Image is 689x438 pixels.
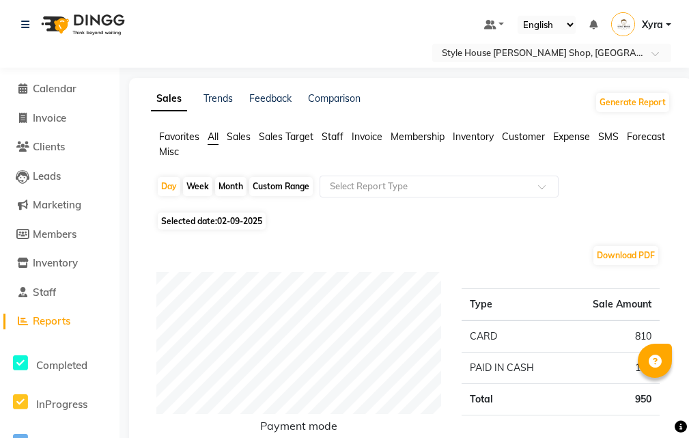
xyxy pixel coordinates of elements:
[593,246,658,265] button: Download PDF
[462,320,564,353] td: CARD
[596,93,669,112] button: Generate Report
[462,384,564,415] td: Total
[462,289,564,321] th: Type
[3,111,116,126] a: Invoice
[203,92,233,105] a: Trends
[564,289,660,321] th: Sale Amount
[642,18,663,32] span: Xyra
[208,131,219,143] span: All
[33,256,78,269] span: Inventory
[33,314,70,327] span: Reports
[502,131,545,143] span: Customer
[227,131,251,143] span: Sales
[322,131,343,143] span: Staff
[159,146,179,158] span: Misc
[564,384,660,415] td: 950
[156,420,441,438] h6: Payment mode
[158,213,266,230] span: Selected date:
[249,177,313,196] div: Custom Range
[308,92,361,105] a: Comparison
[33,82,76,95] span: Calendar
[183,177,212,196] div: Week
[553,131,590,143] span: Expense
[3,139,116,155] a: Clients
[36,398,87,411] span: InProgress
[598,131,619,143] span: SMS
[352,131,382,143] span: Invoice
[462,353,564,384] td: PAID IN CASH
[3,197,116,213] a: Marketing
[259,131,313,143] span: Sales Target
[564,353,660,384] td: 140
[391,131,445,143] span: Membership
[3,285,116,301] a: Staff
[217,216,262,226] span: 02-09-2025
[453,131,494,143] span: Inventory
[249,92,292,105] a: Feedback
[33,111,66,124] span: Invoice
[3,227,116,243] a: Members
[3,81,116,97] a: Calendar
[33,228,76,241] span: Members
[3,256,116,271] a: Inventory
[33,169,61,182] span: Leads
[35,5,128,44] img: logo
[3,314,116,329] a: Reports
[33,198,81,211] span: Marketing
[3,169,116,184] a: Leads
[159,131,199,143] span: Favorites
[151,87,187,111] a: Sales
[627,131,665,143] span: Forecast
[158,177,180,196] div: Day
[564,320,660,353] td: 810
[33,140,65,153] span: Clients
[611,12,635,36] img: Xyra
[33,286,56,299] span: Staff
[36,359,87,372] span: Completed
[215,177,247,196] div: Month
